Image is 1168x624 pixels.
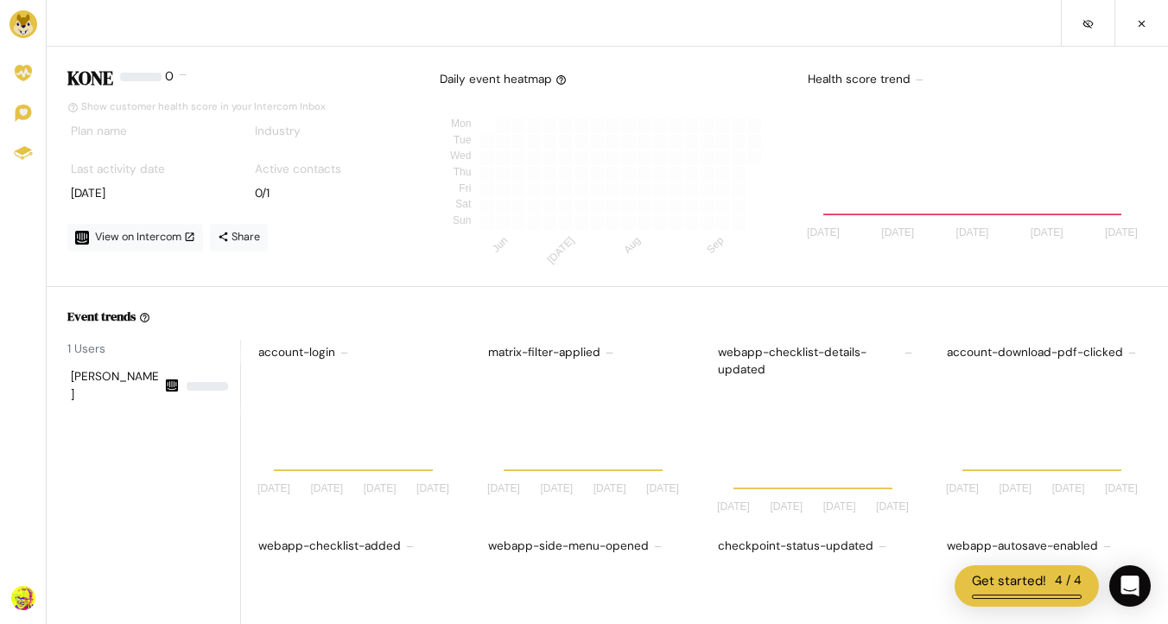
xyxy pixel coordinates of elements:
tspan: [DATE] [646,483,679,495]
div: webapp-checklist-details-updated [714,341,918,383]
div: webapp-checklist-added [255,534,459,558]
tspan: [DATE] [416,483,449,495]
tspan: Mon [451,118,471,130]
tspan: [DATE] [257,483,290,495]
tspan: [DATE] [882,227,915,239]
label: Plan name [71,123,127,140]
div: [DATE] [71,185,222,202]
span: View on Intercom [95,230,195,244]
div: checkpoint-status-updated [714,534,918,558]
div: account-login [255,341,459,365]
tspan: Tue [454,134,472,146]
tspan: [DATE] [1000,483,1032,495]
tspan: [DATE] [876,500,909,513]
div: Get started! [972,571,1046,591]
a: View on Intercom [67,224,203,252]
div: account-download-pdf-clicked [943,341,1147,365]
div: webapp-autosave-enabled [943,534,1147,558]
a: Show customer health score in your Intercom Inbox [67,100,326,113]
tspan: [DATE] [540,483,573,495]
tspan: [DATE] [487,483,520,495]
div: 1 Users [67,341,240,358]
tspan: [DATE] [807,227,840,239]
div: [PERSON_NAME] [71,368,161,404]
tspan: Fri [459,182,471,194]
div: Daily event heatmap [440,71,567,88]
tspan: [DATE] [310,483,343,495]
h4: KONE [67,67,113,90]
label: Last activity date [71,161,165,178]
tspan: [DATE] [1031,227,1063,239]
tspan: [DATE] [594,483,626,495]
tspan: [DATE] [364,483,397,495]
tspan: [DATE] [770,500,803,513]
img: Brand [10,10,37,38]
tspan: Sun [453,214,471,226]
tspan: Thu [453,166,471,178]
img: Avatar [11,586,35,610]
div: NaN% [187,382,228,391]
div: 0 [165,67,174,97]
div: Health score trend [804,67,1147,92]
tspan: Sat [455,199,472,211]
tspan: Jun [490,234,511,255]
tspan: [DATE] [946,483,979,495]
a: Share [210,224,268,252]
label: Industry [255,123,301,140]
label: Active contacts [255,161,341,178]
div: 0/1 [255,185,406,202]
tspan: [DATE] [822,500,855,513]
tspan: [DATE] [1052,483,1085,495]
div: matrix-filter-applied [485,341,689,365]
tspan: Sep [704,234,726,256]
div: Open Intercom Messenger [1109,565,1151,607]
tspan: [DATE] [717,500,750,513]
tspan: [DATE] [544,234,576,266]
div: 4 / 4 [1055,571,1082,591]
tspan: [DATE] [1105,483,1138,495]
h6: Event trends [67,308,136,325]
tspan: Wed [450,150,471,162]
div: webapp-side-menu-opened [485,534,689,558]
tspan: [DATE] [956,227,989,239]
tspan: [DATE] [1105,227,1138,239]
tspan: Aug [621,234,643,256]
